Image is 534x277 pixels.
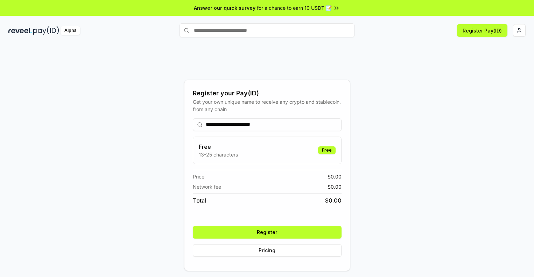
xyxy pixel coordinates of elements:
[193,226,342,239] button: Register
[193,173,204,180] span: Price
[193,183,221,190] span: Network fee
[193,88,342,98] div: Register your Pay(ID)
[457,24,507,37] button: Register Pay(ID)
[61,26,80,35] div: Alpha
[199,151,238,158] p: 13-25 characters
[328,173,342,180] span: $ 0.00
[328,183,342,190] span: $ 0.00
[194,4,255,12] span: Answer our quick survey
[318,146,336,154] div: Free
[8,26,32,35] img: reveel_dark
[257,4,332,12] span: for a chance to earn 10 USDT 📝
[193,196,206,205] span: Total
[33,26,59,35] img: pay_id
[193,98,342,113] div: Get your own unique name to receive any crypto and stablecoin, from any chain
[325,196,342,205] span: $ 0.00
[193,244,342,257] button: Pricing
[199,143,238,151] h3: Free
